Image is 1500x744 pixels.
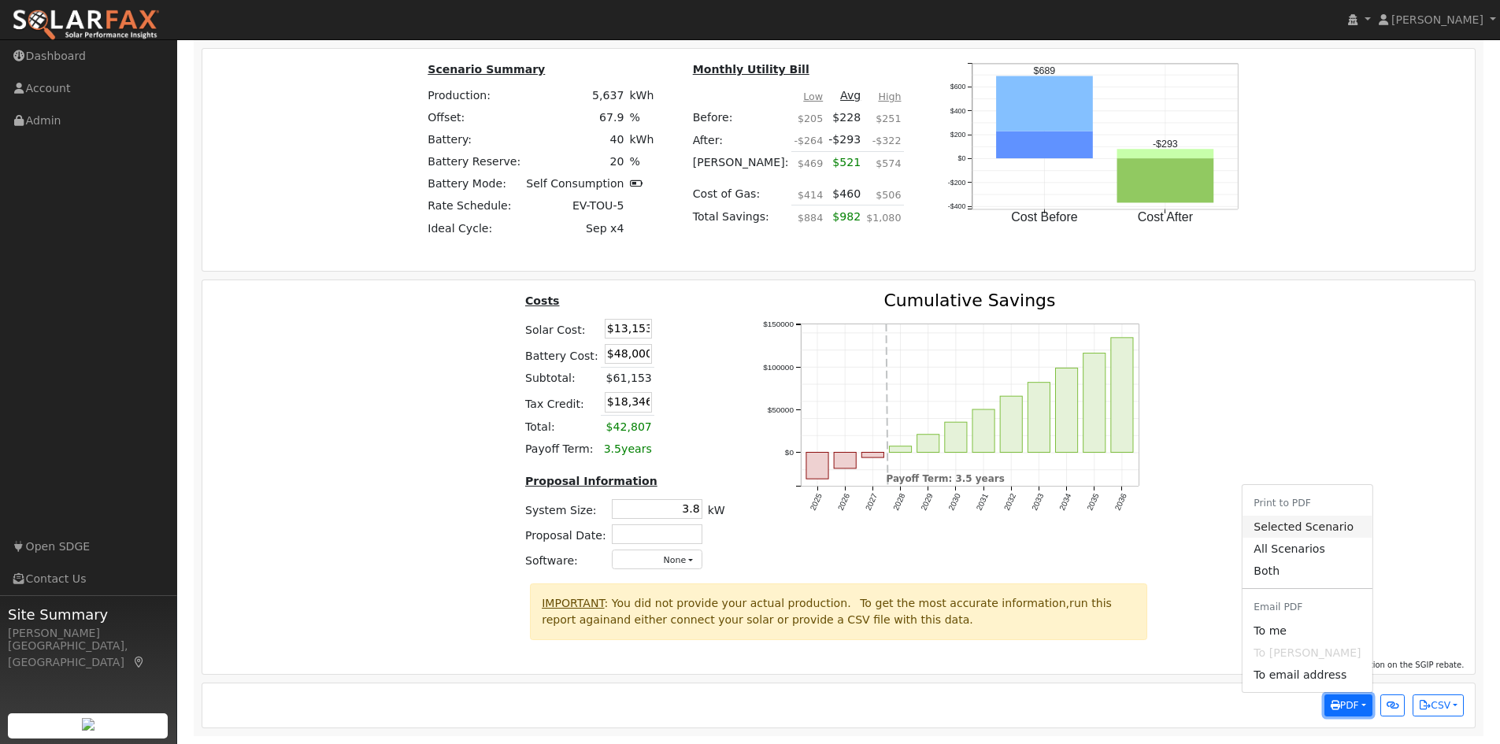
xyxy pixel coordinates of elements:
td: Subtotal: [522,367,601,390]
td: $228 [826,106,864,128]
a: Map [132,656,146,668]
text: $0 [958,155,966,163]
td: -$293 [826,129,864,152]
td: $521 [826,151,864,183]
td: Payoff Term: [522,438,601,460]
text: Cumulative Savings [883,291,1055,310]
td: Rate Schedule: [425,195,524,217]
img: retrieve [82,718,94,731]
text: 2036 [1113,492,1129,512]
text: $0 [784,448,794,457]
td: Total: [522,416,601,439]
td: Self Consumption [524,173,627,195]
rect: onclick="" [834,452,856,468]
text: $150000 [763,320,794,328]
img: SolarFax [12,9,160,42]
text: 2028 [891,492,907,512]
td: Cost of Gas: [690,183,791,205]
td: $460 [826,183,864,205]
td: $884 [791,205,826,228]
td: 20 [524,151,627,173]
span: Sep x4 [586,222,624,235]
text: 2025 [808,492,824,512]
div: [PERSON_NAME] [8,625,169,642]
text: $100000 [763,362,794,371]
rect: onclick="" [945,422,967,452]
text: -$200 [948,179,966,187]
u: Costs [525,294,560,307]
td: After: [690,129,791,152]
rect: onclick="" [861,452,883,457]
rect: onclick="" [1028,382,1050,452]
text: 2033 [1030,492,1046,512]
td: Production: [425,84,524,106]
rect: onclick="" [996,76,1093,131]
td: $574 [864,151,904,183]
td: System Size: [522,496,609,521]
td: kWh [627,84,657,106]
td: Before: [690,106,791,128]
span: No email [1243,642,1372,664]
td: years [601,438,654,460]
span: Site Summary [8,604,169,625]
td: 40 [524,129,627,151]
td: 67.9 [524,106,627,128]
text: Cost After [1138,211,1194,224]
text: 2035 [1086,492,1102,512]
td: -$322 [864,129,904,152]
u: Proposal Information [525,475,657,487]
text: $600 [950,83,966,91]
text: 2029 [919,492,935,512]
rect: onclick="" [917,435,939,453]
td: kW [705,496,728,521]
span: PDF [1331,700,1359,711]
li: Email PDF [1243,594,1372,620]
text: 2032 [1002,492,1018,512]
td: $1,080 [864,205,904,228]
u: Scenario Summary [428,63,545,76]
button: CSV [1413,694,1464,716]
text: 2030 [946,492,962,512]
u: Avg [840,89,861,102]
td: Software: [522,547,609,572]
td: kWh [627,129,657,151]
td: Tax Credit: [522,390,601,416]
td: $251 [864,106,904,128]
text: Cost Before [1012,211,1079,224]
u: High [878,91,901,102]
u: Low [803,91,823,102]
span: run this report again [542,597,1112,626]
td: 5,637 [524,84,627,106]
td: Battery: [425,129,524,151]
td: Proposal Date: [522,521,609,546]
text: 2031 [975,492,991,512]
rect: onclick="" [1117,150,1214,159]
td: % [627,106,657,128]
text: $200 [950,131,966,139]
rect: onclick="" [1056,368,1078,452]
button: None [612,550,702,569]
td: $205 [791,106,826,128]
text: -$400 [948,203,966,211]
td: $42,807 [601,416,654,439]
rect: onclick="" [996,131,1093,159]
text: $400 [950,107,966,115]
u: IMPORTANT [542,597,604,609]
td: $61,153 [601,367,654,390]
text: 2034 [1057,492,1073,512]
rect: onclick="" [972,409,994,453]
text: $689 [1034,65,1056,76]
button: PDF [1324,694,1372,716]
a: Selected Scenario [1243,516,1372,538]
div: [GEOGRAPHIC_DATA], [GEOGRAPHIC_DATA] [8,638,169,671]
td: Total Savings: [690,205,791,228]
rect: onclick="" [1000,396,1022,452]
td: -$264 [791,129,826,152]
a: Both [1243,561,1372,583]
text: -$293 [1153,139,1178,150]
rect: onclick="" [889,446,911,453]
td: $414 [791,183,826,205]
li: Print to PDF [1243,490,1372,516]
td: [PERSON_NAME]: [690,151,791,183]
td: $982 [826,205,864,228]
